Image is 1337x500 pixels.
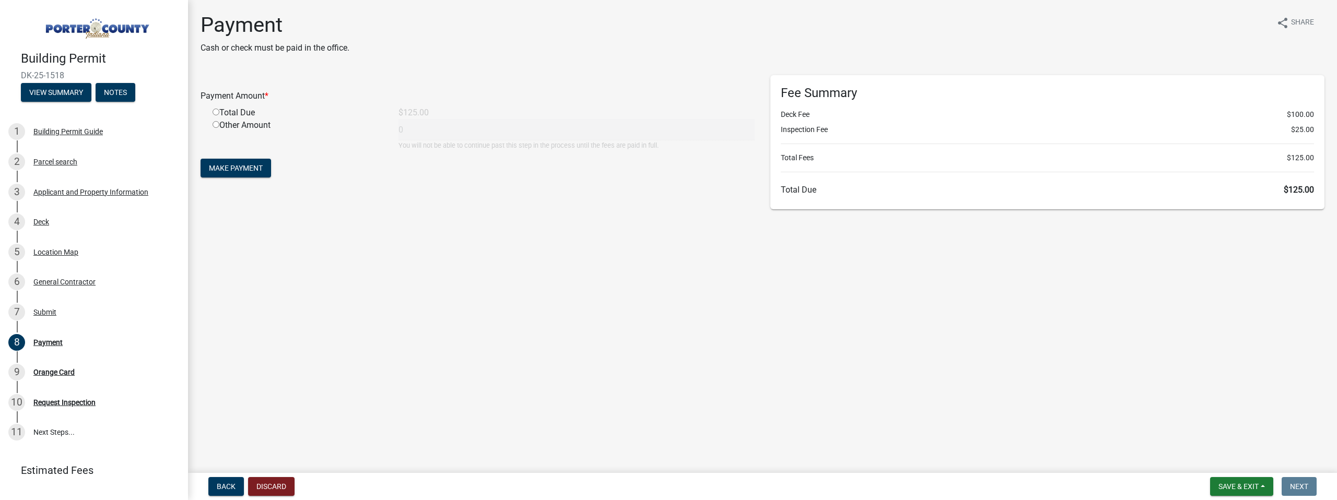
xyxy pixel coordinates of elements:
[33,218,49,225] div: Deck
[8,334,25,351] div: 8
[781,86,1314,101] h6: Fee Summary
[8,184,25,200] div: 3
[96,89,135,97] wm-modal-confirm: Notes
[1284,185,1314,195] span: $125.00
[33,128,103,135] div: Building Permit Guide
[8,394,25,411] div: 10
[205,106,391,119] div: Total Due
[217,482,236,491] span: Back
[33,248,78,256] div: Location Map
[1290,482,1308,491] span: Next
[1287,109,1314,120] span: $100.00
[21,89,91,97] wm-modal-confirm: Summary
[21,51,180,66] h4: Building Permit
[21,83,91,102] button: View Summary
[781,124,1314,135] li: Inspection Fee
[8,460,171,481] a: Estimated Fees
[33,188,148,196] div: Applicant and Property Information
[8,273,25,290] div: 6
[8,123,25,140] div: 1
[781,152,1314,163] li: Total Fees
[8,424,25,441] div: 11
[1291,17,1314,29] span: Share
[33,308,56,316] div: Submit
[8,244,25,260] div: 5
[33,368,75,376] div: Orange Card
[1282,477,1317,496] button: Next
[1268,13,1322,33] button: shareShare
[1287,152,1314,163] span: $125.00
[33,158,77,165] div: Parcel search
[205,119,391,150] div: Other Amount
[1210,477,1273,496] button: Save & Exit
[781,185,1314,195] h6: Total Due
[8,364,25,380] div: 9
[96,83,135,102] button: Notes
[201,159,271,177] button: Make Payment
[248,477,295,496] button: Discard
[1218,482,1259,491] span: Save & Exit
[8,213,25,230] div: 4
[33,339,63,346] div: Payment
[33,278,96,285] div: General Contractor
[781,109,1314,120] li: Deck Fee
[201,13,349,38] h1: Payment
[8,153,25,170] div: 2
[8,304,25,320] div: 7
[209,164,263,172] span: Make Payment
[1291,124,1314,135] span: $25.00
[33,399,96,406] div: Request Inspection
[208,477,244,496] button: Back
[1276,17,1289,29] i: share
[21,11,171,40] img: Porter County, Indiana
[201,42,349,54] p: Cash or check must be paid in the office.
[21,70,167,80] span: DK-25-1518
[193,90,763,102] div: Payment Amount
